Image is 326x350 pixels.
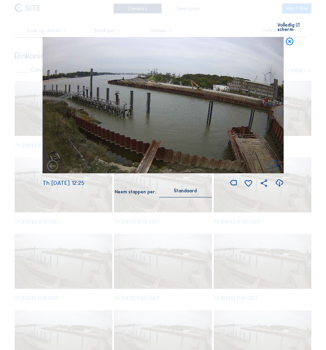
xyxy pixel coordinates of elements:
[43,37,284,173] img: Image
[267,160,280,173] i: Back
[174,188,197,194] div: Standaard
[43,179,84,187] span: Th [DATE] 12:25
[46,160,59,173] i: Forward
[159,188,211,197] div: Standaard
[277,23,294,32] div: Volledig scherm
[115,190,156,194] div: Neem stappen per:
